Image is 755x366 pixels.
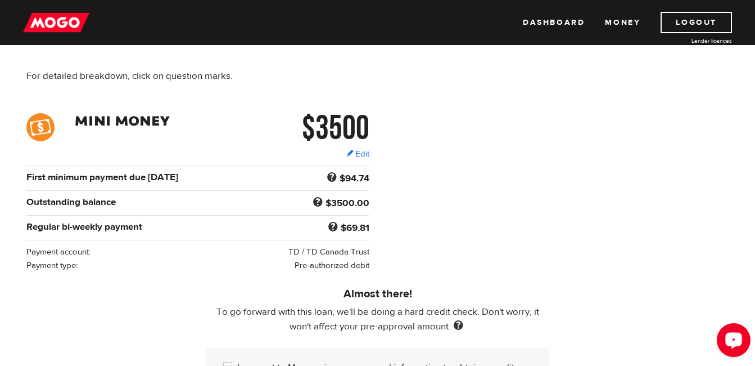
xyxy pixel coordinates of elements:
b: $69.81 [341,222,369,234]
b: First minimum payment due [DATE] [26,171,178,184]
a: Logout [661,12,732,33]
h5: Almost there! [206,287,549,301]
span: Payment type: [26,260,78,271]
a: Money [605,12,640,33]
span: TD / TD Canada Trust [288,247,369,257]
a: Lender licences [648,37,732,45]
b: $3500.00 [325,197,369,209]
b: Regular bi-weekly payment [26,221,142,233]
span: To go forward with this loan, we'll be doing a hard credit check. Don't worry, it won't affect yo... [216,306,539,333]
img: mogo_logo-11ee424be714fa7cbb0f0f49df9e16ec.png [23,12,89,33]
b: $94.74 [340,172,369,185]
h2: $3500 [261,113,369,141]
b: Outstanding balance [26,196,116,208]
span: Payment account: [26,247,91,257]
span: Pre-authorized debit [295,260,369,271]
a: Dashboard [523,12,585,33]
p: For detailed breakdown, click on question marks. [26,69,489,83]
a: Edit [346,148,369,160]
iframe: LiveChat chat widget [708,319,755,366]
